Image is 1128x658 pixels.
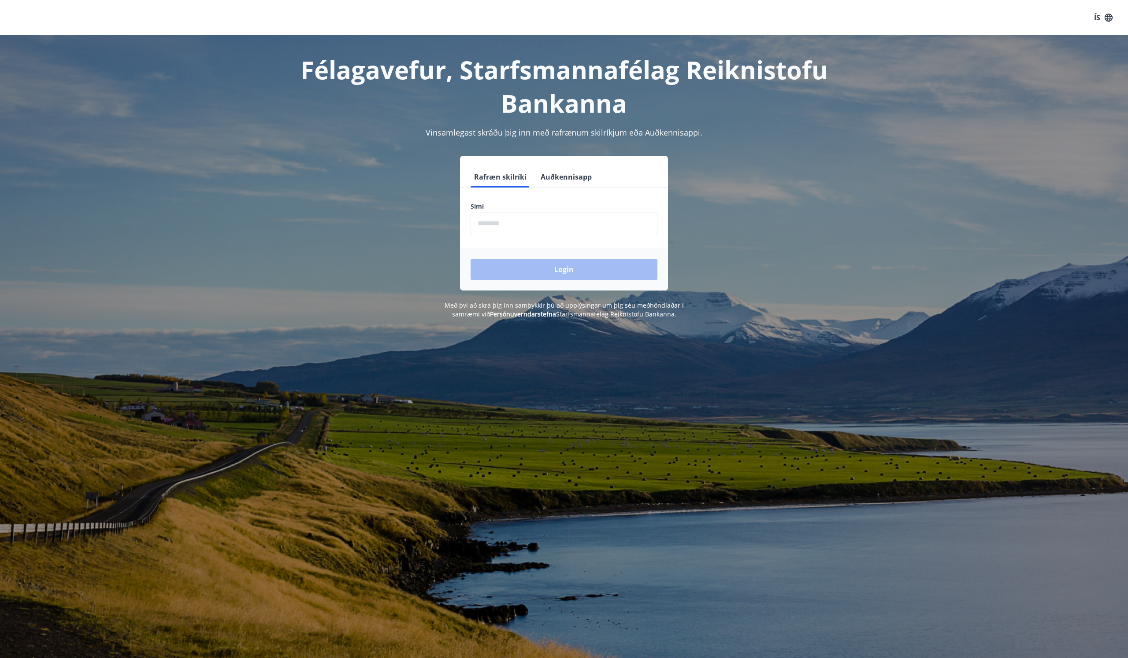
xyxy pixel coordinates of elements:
[445,301,684,318] span: Með því að skrá þig inn samþykkir þú að upplýsingar um þig séu meðhöndlaðar í samræmi við Starfsm...
[471,202,657,211] label: Sími
[426,127,702,138] span: Vinsamlegast skráðu þig inn með rafrænum skilríkjum eða Auðkennisappi.
[257,53,871,120] h1: Félagavefur, Starfsmannafélag Reiknistofu Bankanna
[537,166,595,187] button: Auðkennisapp
[471,166,530,187] button: Rafræn skilríki
[1089,10,1117,26] button: ÍS
[490,310,556,318] a: Persónuverndarstefna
